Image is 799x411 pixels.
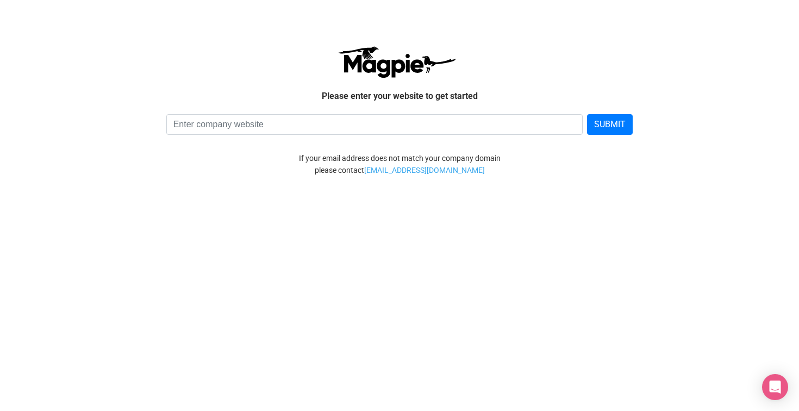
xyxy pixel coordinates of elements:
[587,114,633,135] button: SUBMIT
[95,89,704,103] p: Please enter your website to get started
[364,164,485,176] a: [EMAIL_ADDRESS][DOMAIN_NAME]
[166,114,583,135] input: Enter company website
[335,46,458,78] img: logo-ab69f6fb50320c5b225c76a69d11143b.png
[87,164,712,176] div: please contact
[87,152,712,164] div: If your email address does not match your company domain
[762,374,788,400] div: Open Intercom Messenger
